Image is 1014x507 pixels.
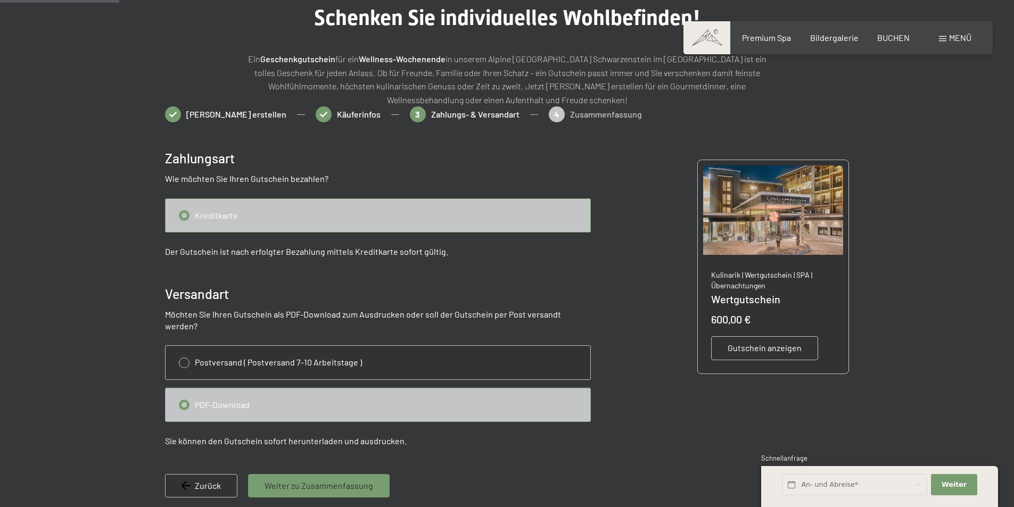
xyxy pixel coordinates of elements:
a: Bildergalerie [810,32,859,43]
span: Schnellanfrage [761,454,807,462]
span: Menü [949,32,971,43]
a: BUCHEN [877,32,910,43]
span: Schenken Sie individuelles Wohlbefinden! [314,5,700,30]
p: Ein für ein in unserem Alpine [GEOGRAPHIC_DATA] Schwarzenstein im [GEOGRAPHIC_DATA] ist ein tolle... [241,52,773,106]
a: Premium Spa [742,32,791,43]
strong: Wellness-Wochenende [359,54,446,64]
button: Weiter [931,474,977,496]
span: Weiter [942,480,967,489]
strong: Geschenkgutschein [260,54,335,64]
